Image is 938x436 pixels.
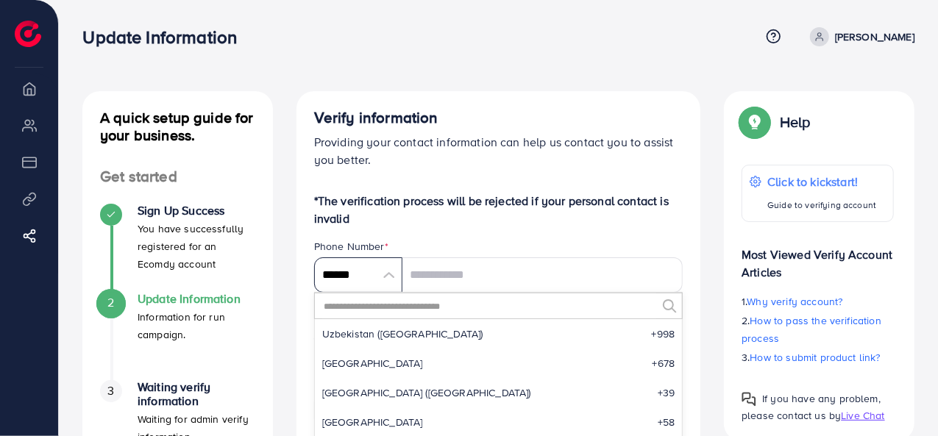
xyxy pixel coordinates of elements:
[653,356,675,371] span: +678
[314,133,683,168] p: Providing your contact information can help us contact you to assist you better.
[82,26,249,48] h3: Update Information
[82,109,273,144] h4: A quick setup guide for your business.
[322,385,531,400] span: [GEOGRAPHIC_DATA] ([GEOGRAPHIC_DATA])
[138,292,255,306] h4: Update Information
[742,293,894,310] p: 1.
[742,312,894,347] p: 2.
[82,168,273,186] h4: Get started
[138,380,255,408] h4: Waiting verify information
[138,308,255,343] p: Information for run campaign.
[322,356,423,371] span: [GEOGRAPHIC_DATA]
[314,109,683,127] h4: Verify information
[314,239,388,254] label: Phone Number
[314,192,683,227] p: *The verification process will be rejected if your personal contact is invalid
[322,415,423,429] span: [GEOGRAPHIC_DATA]
[107,294,114,311] span: 2
[742,392,756,407] img: Popup guide
[742,234,894,281] p: Most Viewed Verify Account Articles
[82,204,273,292] li: Sign Up Success
[742,313,881,346] span: How to pass the verification process
[138,204,255,218] h4: Sign Up Success
[742,349,894,366] p: 3.
[780,113,811,131] p: Help
[835,28,914,46] p: [PERSON_NAME]
[804,27,914,46] a: [PERSON_NAME]
[138,220,255,273] p: You have successfully registered for an Ecomdy account
[107,382,114,399] span: 3
[322,326,483,341] span: Uzbekistan ([GEOGRAPHIC_DATA])
[841,408,884,423] span: Live Chat
[767,173,876,190] p: Click to kickstart!
[875,370,927,425] iframe: Chat
[742,391,881,423] span: If you have any problem, please contact us by
[767,196,876,214] p: Guide to verifying account
[82,292,273,380] li: Update Information
[742,109,768,135] img: Popup guide
[658,415,675,429] span: +58
[750,350,881,365] span: How to submit product link?
[15,21,41,47] img: logo
[658,385,675,400] span: +39
[652,326,675,341] span: +998
[747,294,843,309] span: Why verify account?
